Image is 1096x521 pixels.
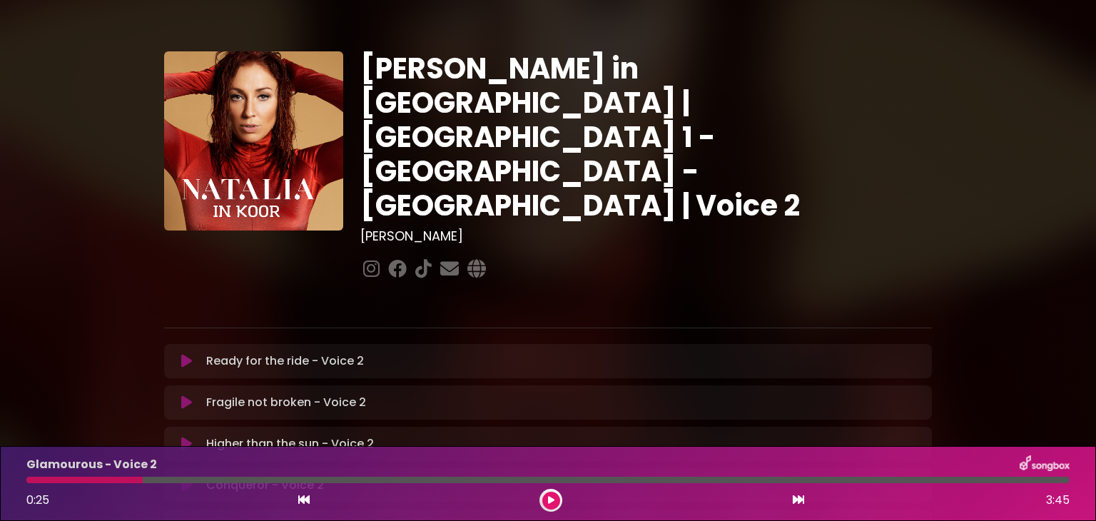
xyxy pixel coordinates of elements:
[26,492,49,508] span: 0:25
[26,456,157,473] p: Glamourous - Voice 2
[360,228,932,244] h3: [PERSON_NAME]
[360,51,932,223] h1: [PERSON_NAME] in [GEOGRAPHIC_DATA] | [GEOGRAPHIC_DATA] 1 - [GEOGRAPHIC_DATA] - [GEOGRAPHIC_DATA] ...
[1046,492,1070,509] span: 3:45
[206,435,374,452] p: Higher than the sun - Voice 2
[206,353,364,370] p: Ready for the ride - Voice 2
[206,394,366,411] p: Fragile not broken - Voice 2
[164,51,343,231] img: YTVS25JmS9CLUqXqkEhs
[1020,455,1070,474] img: songbox-logo-white.png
